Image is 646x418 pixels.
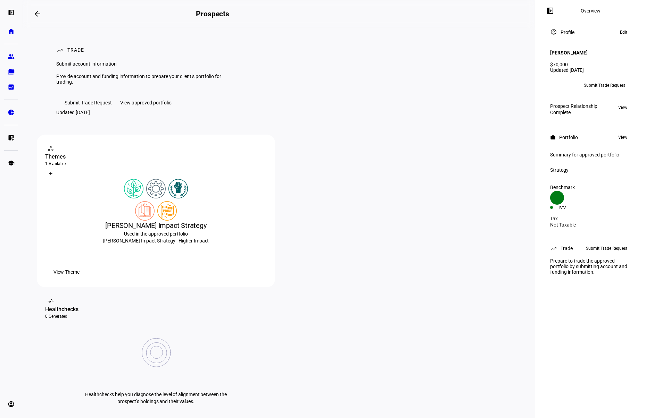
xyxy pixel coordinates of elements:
div: Provide account and funding information to prepare your client’s portfolio for trading. [56,74,227,85]
eth-mat-symbol: list_alt_add [8,134,15,141]
mat-icon: arrow_backwards [33,10,42,18]
div: Healthchecks [45,305,267,314]
p: Healthchecks help you diagnose the level of alignment between the prospect’s holdings and their v... [83,391,229,405]
button: Edit [616,28,631,36]
div: Submit account information [56,61,227,67]
div: View approved portfolio [120,100,172,105]
div: Profile [561,29,574,35]
div: Prospect Relationship [550,103,597,109]
a: pie_chart [4,105,18,119]
eth-mat-symbol: folder_copy [8,68,15,75]
div: [PERSON_NAME] Impact Strategy [45,221,267,230]
img: lgbtqJustice.colored.svg [157,201,177,221]
img: education.colored.svg [135,201,155,221]
span: View Theme [53,265,80,279]
div: $70,000 [550,62,631,67]
div: Trade [561,246,573,251]
span: Submit Trade Request [584,80,625,91]
div: Overview [581,8,601,14]
div: Portfolio [559,135,578,140]
eth-mat-symbol: left_panel_open [8,9,15,16]
eth-mat-symbol: home [8,28,15,35]
a: group [4,50,18,63]
span: Submit Trade Request [65,96,112,110]
button: Submit Trade Request [578,80,631,91]
span: Edit [620,28,627,36]
button: View [615,103,631,112]
eth-mat-symbol: bid_landscape [8,84,15,91]
div: Updated [DATE] [550,67,631,73]
a: folder_copy [4,65,18,79]
eth-mat-symbol: group [8,53,15,60]
img: racialJustice.colored.svg [168,179,188,198]
mat-icon: trending_up [56,47,63,54]
div: Used in the approved portfolio [45,230,267,244]
div: Complete [550,110,597,115]
eth-panel-overview-card-header: Portfolio [550,133,631,142]
eth-mat-symbol: school [8,160,15,167]
div: Tax [550,216,631,221]
button: View Theme [45,265,88,279]
span: View [618,103,627,112]
a: bid_landscape [4,80,18,94]
div: Benchmark [550,185,631,190]
mat-icon: left_panel_open [546,7,554,15]
div: Strategy [550,167,631,173]
div: 1 Available [45,161,267,167]
button: Submit Trade Request [56,96,120,110]
button: Submit Trade Request [582,244,631,253]
div: Prepare to trade the approved portfolio by submitting account and funding information. [546,255,635,278]
span: RH [553,83,559,88]
mat-icon: account_circle [550,28,557,35]
h2: Prospects [196,10,229,18]
span: Submit Trade Request [586,244,627,253]
mat-icon: workspaces [47,145,54,152]
img: climateChange.colored.svg [124,179,143,198]
a: home [4,24,18,38]
eth-mat-symbol: account_circle [8,401,15,408]
img: financialStability.colored.svg [146,179,166,198]
div: Trade [67,47,84,54]
eth-panel-overview-card-header: Trade [550,244,631,253]
mat-icon: vital_signs [47,298,54,305]
button: View [615,133,631,142]
span: View [618,133,627,142]
span: [PERSON_NAME] Impact Strategy - Higher Impact [103,238,209,244]
mat-icon: trending_up [550,245,557,252]
div: 0 Generated [45,314,267,319]
div: Updated [DATE] [56,110,90,115]
div: Not Taxable [550,222,631,228]
eth-mat-symbol: pie_chart [8,109,15,116]
div: Themes [45,153,267,161]
div: IVV [558,205,590,210]
span: NG [563,83,569,88]
div: Summary for approved portfolio [550,152,631,157]
eth-panel-overview-card-header: Profile [550,28,631,36]
mat-icon: work [550,135,556,140]
h4: [PERSON_NAME] [550,50,588,56]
